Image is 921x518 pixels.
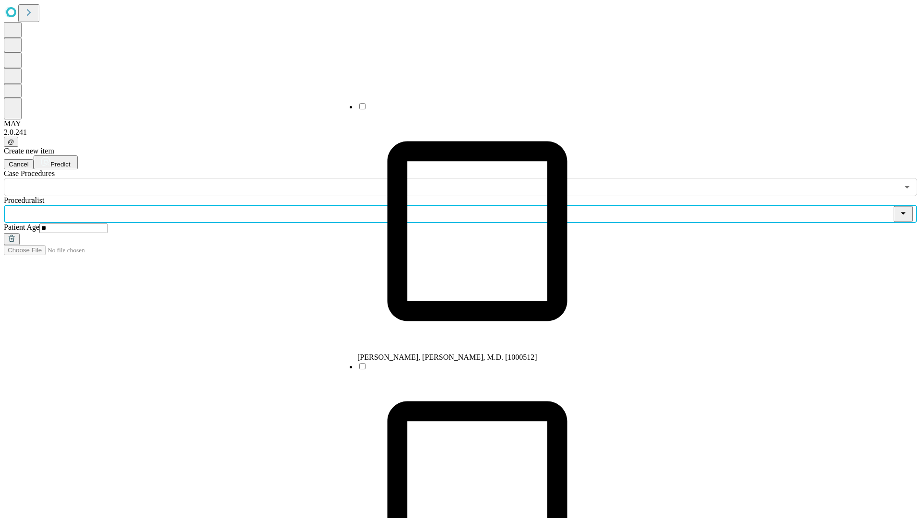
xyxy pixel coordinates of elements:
[900,180,914,194] button: Open
[4,169,55,177] span: Scheduled Procedure
[4,159,34,169] button: Cancel
[4,147,54,155] span: Create new item
[357,353,537,361] span: [PERSON_NAME], [PERSON_NAME], M.D. [1000512]
[4,223,39,231] span: Patient Age
[9,161,29,168] span: Cancel
[50,161,70,168] span: Predict
[4,196,44,204] span: Proceduralist
[4,137,18,147] button: @
[4,128,917,137] div: 2.0.241
[34,155,78,169] button: Predict
[894,206,913,222] button: Close
[8,138,14,145] span: @
[4,119,917,128] div: MAY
